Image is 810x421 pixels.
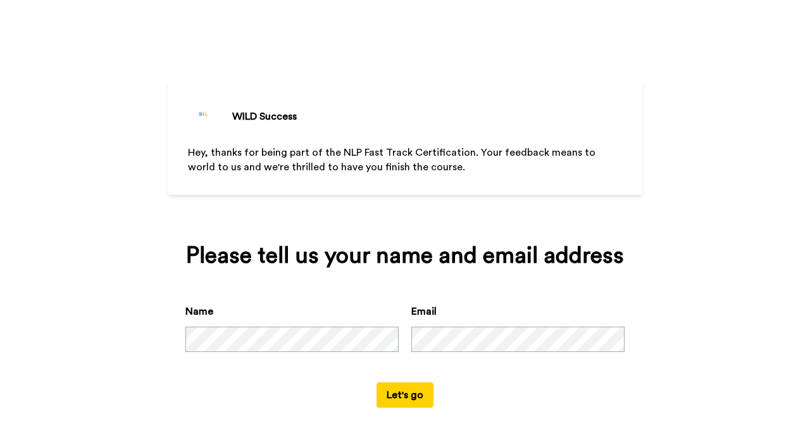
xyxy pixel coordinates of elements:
[232,109,297,124] div: WILD Success
[185,243,625,268] div: Please tell us your name and email address
[185,304,213,319] label: Name
[188,148,598,172] span: Hey, thanks for being part of the NLP Fast Track Certification. Your feedback means to world to u...
[411,304,437,319] label: Email
[377,382,433,408] button: Let's go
